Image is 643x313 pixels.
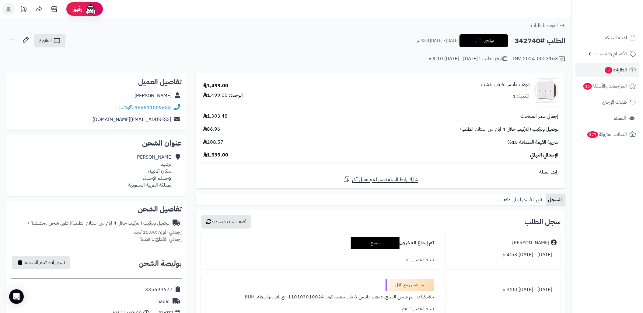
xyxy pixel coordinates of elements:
[575,63,639,77] a: الطلبات3
[496,194,546,206] a: تابي : قسمها على دفعات
[34,34,65,47] a: الفاتورة
[203,92,243,99] div: الوحدة: 1,499.00
[386,279,434,291] div: تم الشحن مع ناقل
[145,286,173,293] div: 335699677
[400,239,434,246] b: تم إرجاع المخزون
[28,220,169,227] div: توصيل وتركيب (التركيب خلال 4 ايام من استلام الطلب)
[614,114,626,122] span: العملاء
[39,37,52,44] span: الفاتورة
[198,169,563,176] div: رابط السلة
[203,113,228,120] span: 1,303.48
[203,126,220,133] span: 86.96
[28,219,71,227] span: ( طرق شحن مخصصة )
[604,33,627,42] span: لوحة التحكم
[449,249,557,261] div: [DATE] - [DATE] 4:53 م
[204,291,434,303] div: ملاحظات : تم شحن المنتج: دولاب ملابس 6 باب خشب كود: 110103010024 مع ناقل بواسطة: RUH
[201,215,251,229] button: أضف تحديث جديد
[203,82,228,89] div: 1,499.00
[583,83,592,90] span: 16
[575,127,639,142] a: السلات المتروكة377
[520,113,558,120] span: إجمالي سعر المنتجات
[11,139,182,147] h2: عنوان الشحن
[72,5,82,13] span: رفيق
[156,229,182,236] strong: إجمالي الوزن:
[481,81,529,88] a: دولاب ملابس 6 باب خشب
[524,218,561,225] h3: سجل الطلب
[428,55,507,62] div: تاريخ الطلب : [DATE] - [DATE] 3:10 م
[204,254,434,266] div: تنبيه العميل : لا
[515,35,565,47] h2: الطلب #342740
[351,237,400,249] div: مرتجع
[140,236,182,243] small: 1 قطعة
[16,3,31,17] a: تحديثات المنصة
[203,152,228,159] span: 1,599.00
[531,22,565,29] a: العودة للطلبات
[115,104,133,111] a: واتساب
[534,78,558,103] img: 1719650788-110103010024-90x90.jpg
[203,139,223,146] span: 208.57
[507,139,558,146] span: ضريبة القيمة المضافة 15%
[530,152,558,159] span: الإجمالي النهائي
[352,176,418,183] span: شارك رابط السلة نفسها مع عميل آخر
[513,93,529,100] div: الكمية: 1
[85,3,97,15] img: ai-face.png
[587,131,598,138] span: 377
[11,78,182,85] h2: تفاصيل العميل
[605,67,612,74] span: 3
[12,256,70,269] button: نسخ رابط تتبع الشحنة
[460,34,508,47] button: مرتجع
[575,30,639,45] a: لوحة التحكم
[449,284,557,296] div: [DATE] - [DATE] 3:00 م
[575,79,639,93] a: المراجعات والأسئلة16
[587,130,627,139] span: السلات المتروكة
[604,66,627,74] span: الطلبات
[135,92,172,99] a: [PERSON_NAME]
[583,82,627,90] span: المراجعات والأسئلة
[138,260,182,267] h2: بوليصة الشحن
[9,289,24,304] div: Open Intercom Messenger
[25,259,65,266] span: نسخ رابط تتبع الشحنة
[513,55,565,63] div: INV-2024-0023163
[134,229,182,236] small: 15.00 كجم
[154,236,182,243] strong: إجمالي القطع:
[93,116,171,123] a: [EMAIL_ADDRESS][DOMAIN_NAME]
[135,104,171,111] a: 966531009688
[512,239,549,246] div: [PERSON_NAME]
[128,154,173,188] div: [PERSON_NAME] الرشيد اسكان اكلابيه، الإحساء، الإحساء المملكة العربية السعودية
[575,111,639,126] a: العملاء
[546,194,565,206] a: السجل
[343,176,418,183] a: شارك رابط السلة نفسها مع عميل آخر
[460,126,558,133] span: توصيل وتركيب (التركيب خلال 4 ايام من استلام الطلب)
[157,298,169,305] div: naqel
[11,205,182,213] h2: تفاصيل الشحن
[575,95,639,109] a: طلبات الإرجاع
[602,98,627,106] span: طلبات الإرجاع
[531,22,558,29] span: العودة للطلبات
[417,38,459,44] small: [DATE] - [DATE] 4:53 م
[593,50,627,58] span: الأقسام والمنتجات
